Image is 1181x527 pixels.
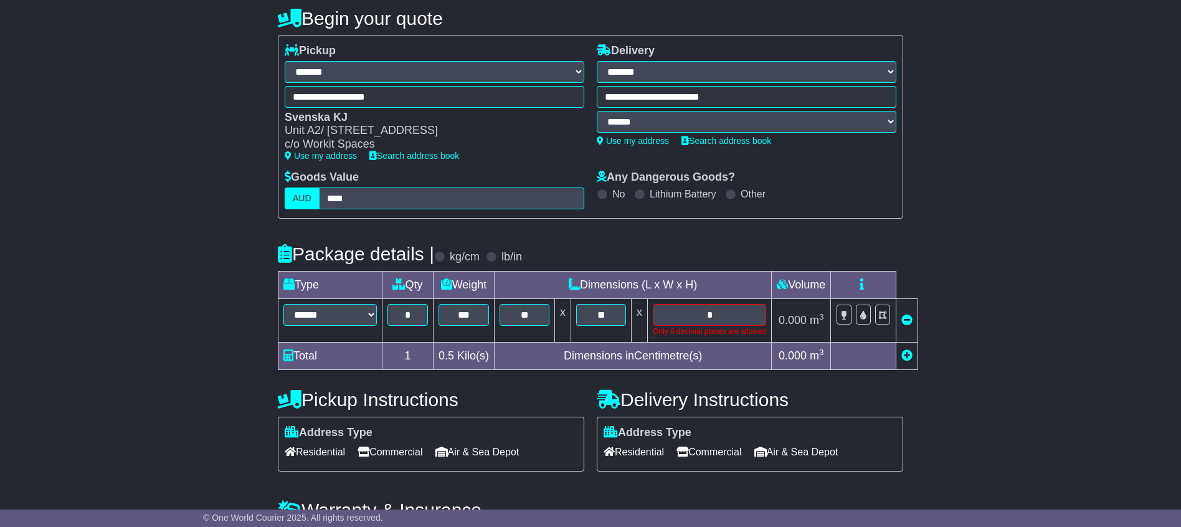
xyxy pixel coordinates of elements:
[450,250,480,264] label: kg/cm
[597,44,655,58] label: Delivery
[278,244,434,264] h4: Package details |
[278,342,382,369] td: Total
[285,188,320,209] label: AUD
[597,136,669,146] a: Use my address
[555,298,571,342] td: x
[501,250,522,264] label: lb/in
[278,8,903,29] h4: Begin your quote
[434,271,495,298] td: Weight
[772,271,831,298] td: Volume
[901,314,913,326] a: Remove this item
[285,442,345,462] span: Residential
[369,151,459,161] a: Search address book
[382,271,434,298] td: Qty
[754,442,838,462] span: Air & Sea Depot
[285,44,336,58] label: Pickup
[285,124,572,138] div: Unit A2/ [STREET_ADDRESS]
[278,271,382,298] td: Type
[597,171,735,184] label: Any Dangerous Goods?
[681,136,771,146] a: Search address book
[285,426,372,440] label: Address Type
[810,314,824,326] span: m
[285,151,357,161] a: Use my address
[676,442,741,462] span: Commercial
[779,349,807,362] span: 0.000
[597,389,903,410] h4: Delivery Instructions
[779,314,807,326] span: 0.000
[285,171,359,184] label: Goods Value
[278,389,584,410] h4: Pickup Instructions
[604,426,691,440] label: Address Type
[495,271,772,298] td: Dimensions (L x W x H)
[901,349,913,362] a: Add new item
[819,312,824,321] sup: 3
[358,442,422,462] span: Commercial
[604,442,664,462] span: Residential
[285,138,572,151] div: c/o Workit Spaces
[285,111,572,125] div: Svenska KJ
[439,349,454,362] span: 0.5
[741,188,766,200] label: Other
[632,298,648,342] td: x
[819,348,824,357] sup: 3
[434,342,495,369] td: Kilo(s)
[495,342,772,369] td: Dimensions in Centimetre(s)
[810,349,824,362] span: m
[650,188,716,200] label: Lithium Battery
[203,513,383,523] span: © One World Courier 2025. All rights reserved.
[653,326,766,337] div: Only 0 decimal places are allowed
[612,188,625,200] label: No
[278,500,903,520] h4: Warranty & Insurance
[382,342,434,369] td: 1
[435,442,519,462] span: Air & Sea Depot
